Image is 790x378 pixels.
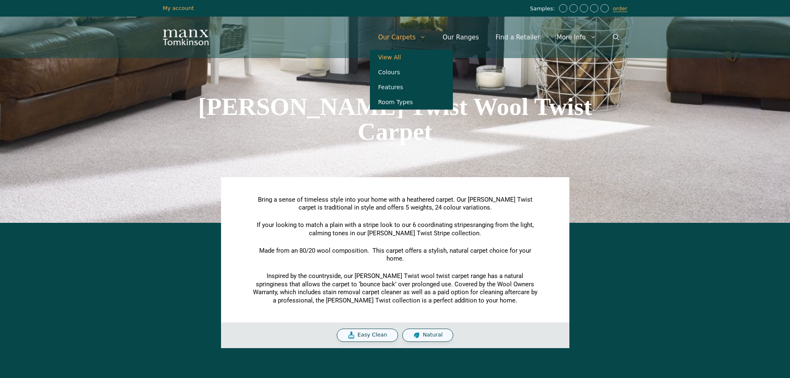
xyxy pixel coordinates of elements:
a: Our Carpets [370,25,435,50]
a: More Info [548,25,604,50]
a: Room Types [370,95,453,110]
a: Find a Retailer [487,25,548,50]
a: Our Ranges [434,25,487,50]
span: ranging from the light, calming tones in our [PERSON_NAME] Twist Stripe collection. [309,221,534,237]
a: Features [370,80,453,95]
span: Samples: [530,5,557,12]
a: View All [370,50,453,65]
p: Bring a sense of timeless style into your home with a heathered carpet. Our [PERSON_NAME] Twist c... [252,196,538,212]
a: Colours [370,65,453,80]
a: Open Search Bar [605,25,627,50]
span: Natural [423,332,442,339]
a: order [613,5,627,12]
p: If your looking to match a plain with a stripe look to our 6 coordinating stripes [252,221,538,237]
h1: [PERSON_NAME] Twist Wool Twist Carpet [163,94,627,144]
img: Manx Tomkinson [163,29,209,45]
p: Inspired by the countryside, our [PERSON_NAME] Twist wool twist carpet range has a natural spring... [252,272,538,305]
span: Easy Clean [357,332,387,339]
nav: Primary [370,25,627,50]
a: My account [163,5,194,11]
p: Made from an 80/20 wool composition. This carpet offers a stylish, natural carpet choice for your... [252,247,538,263]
